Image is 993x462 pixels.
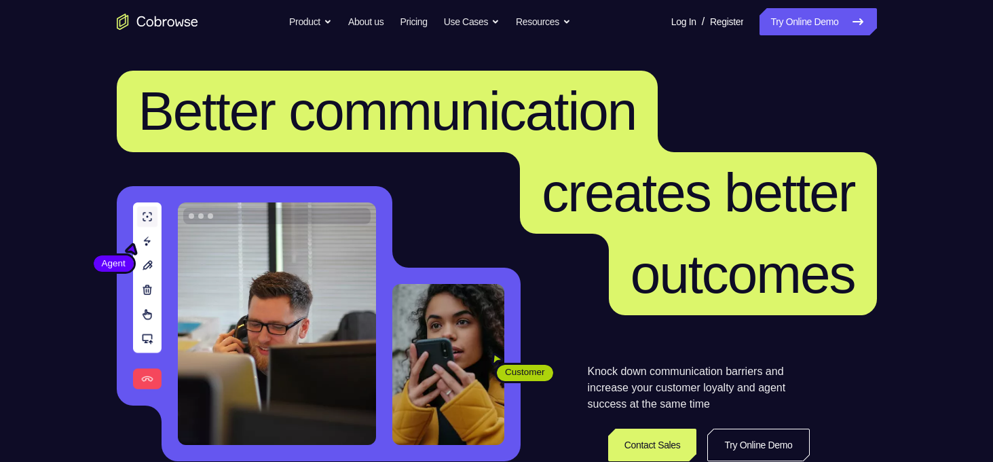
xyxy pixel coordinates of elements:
[516,8,571,35] button: Resources
[348,8,383,35] a: About us
[760,8,876,35] a: Try Online Demo
[710,8,743,35] a: Register
[178,202,376,445] img: A customer support agent talking on the phone
[542,162,855,223] span: creates better
[392,284,504,445] img: A customer holding their phone
[400,8,427,35] a: Pricing
[289,8,332,35] button: Product
[117,14,198,30] a: Go to the home page
[631,244,855,304] span: outcomes
[444,8,500,35] button: Use Cases
[702,14,705,30] span: /
[608,429,697,461] a: Contact Sales
[671,8,696,35] a: Log In
[138,81,637,141] span: Better communication
[707,429,809,461] a: Try Online Demo
[588,363,810,412] p: Knock down communication barriers and increase your customer loyalty and agent success at the sam...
